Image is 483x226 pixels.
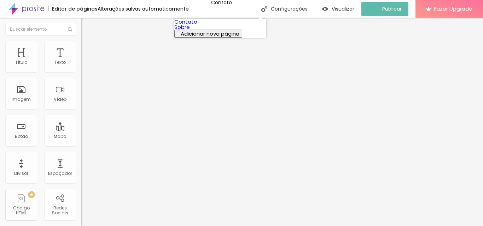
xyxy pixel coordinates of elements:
div: Espaçador [48,171,72,176]
div: Imagem [12,97,31,102]
button: Visualizar [315,2,361,16]
div: Título [15,60,27,65]
button: Adicionar nova página [174,30,242,38]
span: Adicionar nova página [181,30,239,37]
input: Buscar elemento [5,23,76,36]
a: Sobre [174,23,190,31]
div: Divisor [14,171,28,176]
div: Texto [54,60,66,65]
img: Icone [261,6,267,12]
img: view-1.svg [322,6,328,12]
a: Contato [174,18,197,25]
div: Alterações salvas automaticamente [98,6,189,11]
span: Publicar [382,6,402,12]
span: Visualizar [332,6,354,12]
div: Vídeo [54,97,66,102]
span: Fazer Upgrade [434,6,472,12]
div: Botão [15,134,28,139]
img: Icone [68,27,72,31]
button: Publicar [361,2,408,16]
div: Editor de páginas [48,6,98,11]
div: Código HTML [7,206,35,216]
div: Redes Sociais [46,206,74,216]
div: Mapa [54,134,66,139]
